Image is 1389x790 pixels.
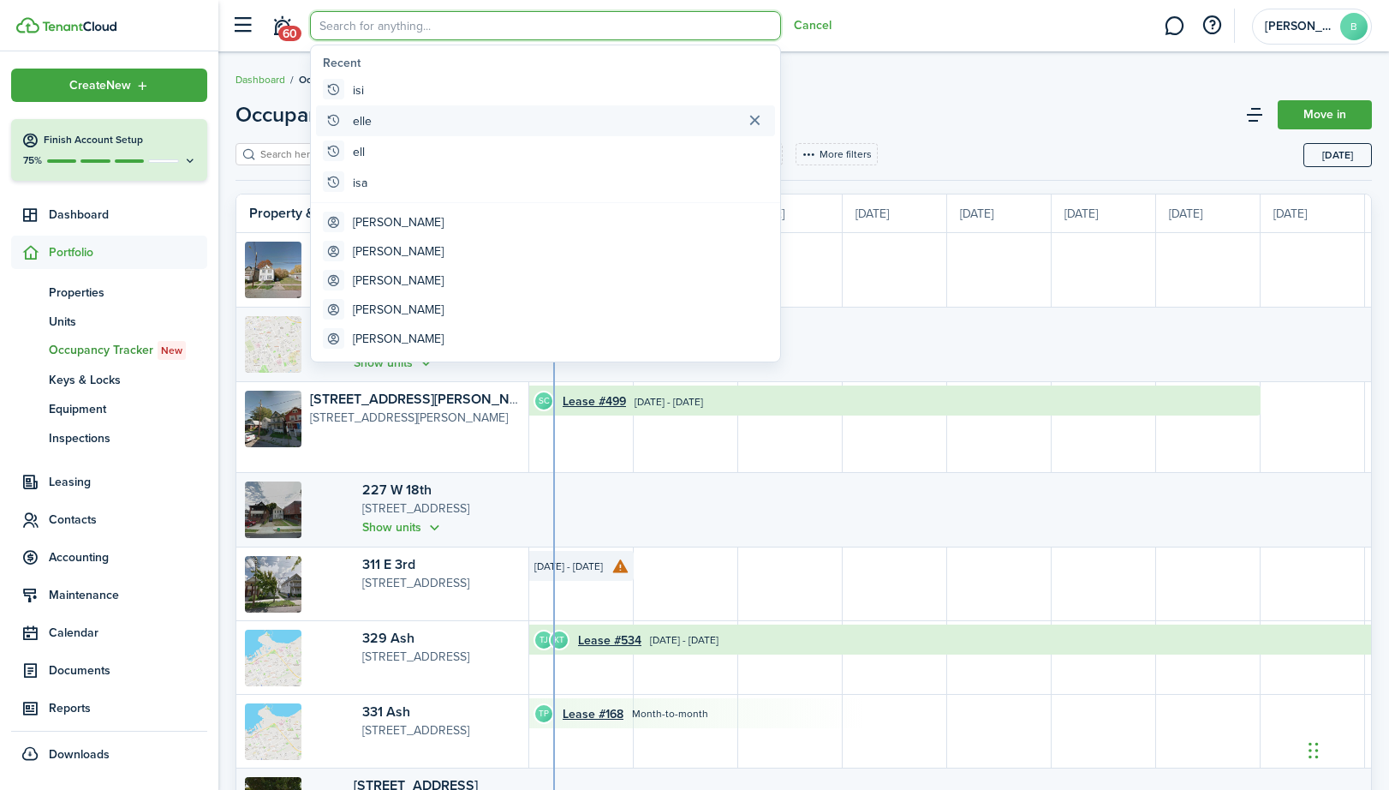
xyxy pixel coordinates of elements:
[947,195,1052,232] div: [DATE]
[16,17,39,33] img: TenantCloud
[11,198,207,231] a: Dashboard
[11,394,207,423] a: Equipment
[11,691,207,725] a: Reports
[353,112,372,130] global-search-item-title: elle
[49,745,110,763] span: Downloads
[1156,195,1261,232] div: [DATE]
[69,80,131,92] span: Create New
[310,409,521,427] p: [STREET_ADDRESS][PERSON_NAME]
[362,480,432,500] a: 227 W 18th
[49,429,207,447] span: Inspections
[49,699,207,717] span: Reports
[49,511,207,529] span: Contacts
[362,648,522,666] p: [STREET_ADDRESS]
[551,631,568,649] avatar-text: KT
[245,316,301,373] img: Property avatar
[310,11,781,40] input: Search for anything...
[534,559,603,574] time: [DATE] - [DATE]
[578,631,641,649] a: Lease #534
[1052,195,1156,232] div: [DATE]
[362,518,444,538] button: Show units
[362,574,522,592] p: [STREET_ADDRESS]
[1197,11,1226,40] button: Open resource center
[49,341,207,360] span: Occupancy Tracker
[1265,21,1333,33] span: Brandon
[535,631,552,649] avatar-text: TJ
[1309,725,1319,776] div: Drag
[796,143,878,165] button: More filters
[11,278,207,307] a: Properties
[11,307,207,336] a: Units
[1340,13,1368,40] avatar-text: B
[742,110,768,131] button: Clear search
[353,301,444,319] global-search-item-title: [PERSON_NAME]
[535,705,552,722] avatar-text: TP
[353,242,444,260] global-search-item-title: [PERSON_NAME]
[161,343,182,358] span: New
[362,554,415,574] a: 311 E 3rd
[362,628,414,648] a: 329 Ash
[650,632,718,648] time: [DATE] - [DATE]
[245,242,301,298] img: Property avatar
[235,99,443,130] button: Occupancy Tracker
[323,54,775,72] global-search-list-title: Recent
[11,69,207,102] button: Open menu
[49,371,207,389] span: Keys & Locks
[49,586,207,604] span: Maintenance
[316,75,775,105] global-search-item: isi
[44,133,197,147] h4: Finish Account Setup
[11,423,207,452] a: Inspections
[235,99,416,130] span: Occupancy Tracker
[362,721,522,739] p: [STREET_ADDRESS]
[256,147,407,163] input: Search here...
[11,119,207,181] button: Finish Account Setup75%
[310,389,541,409] a: [STREET_ADDRESS][PERSON_NAME]
[362,702,410,721] a: 331 Ash
[353,330,444,348] global-search-item-title: [PERSON_NAME]
[49,400,207,418] span: Equipment
[353,143,365,161] global-search-item-title: ell
[245,391,301,447] img: Property avatar
[226,9,259,42] button: Open sidebar
[245,703,301,760] img: Property avatar
[635,394,703,410] time: [DATE] - [DATE]
[299,72,386,87] span: Occupancy Tracker
[354,353,435,373] button: Show units
[21,153,43,168] p: 75%
[353,213,444,231] global-search-item-title: [PERSON_NAME]
[49,243,207,261] span: Portfolio
[245,630,301,686] img: Property avatar
[1158,4,1190,48] a: Messaging
[794,19,832,33] button: Cancel
[535,392,552,410] avatar-text: SC
[632,706,708,721] time: Month-to-month
[245,556,301,613] img: Property avatar
[245,482,301,538] img: Property avatar
[353,81,364,99] global-search-item-title: isi
[235,72,285,87] a: Dashboard
[11,336,207,365] a: Occupancy TrackerNew
[1303,708,1389,790] iframe: Chat Widget
[49,624,207,642] span: Calendar
[11,365,207,394] a: Keys & Locks
[49,313,207,331] span: Units
[316,105,775,136] global-search-item: elle
[1278,100,1372,129] a: Move in
[563,392,626,410] a: Lease #499
[49,206,207,224] span: Dashboard
[49,548,207,566] span: Accounting
[738,195,843,232] div: [DATE]
[49,661,207,679] span: Documents
[316,167,775,198] global-search-item: isa
[353,272,444,290] global-search-item-title: [PERSON_NAME]
[235,99,443,130] button: Open menu
[353,174,367,192] global-search-item-title: isa
[49,473,207,491] span: Leasing
[1303,143,1372,167] button: Today
[278,26,301,41] span: 60
[843,195,947,232] div: [DATE]
[249,203,350,224] timeline-board-header-title: Property & Units
[265,4,298,48] a: Notifications
[49,284,207,302] span: Properties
